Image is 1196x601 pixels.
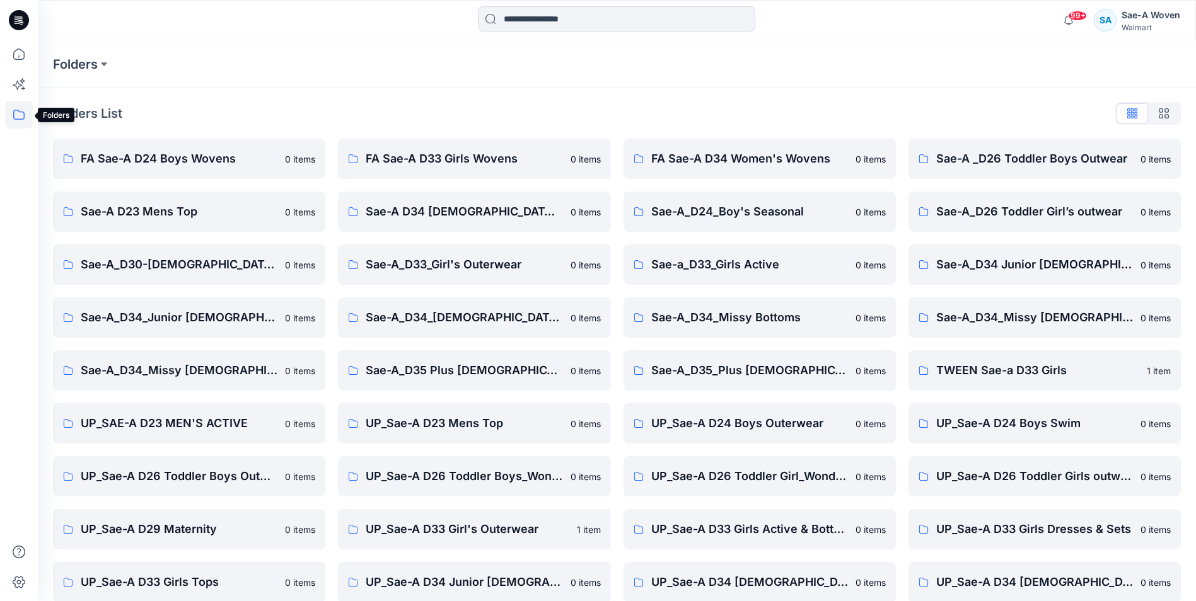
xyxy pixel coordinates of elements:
p: UP_Sae-A D29 Maternity [81,520,277,538]
a: Sae-A_D24_Boy's Seasonal0 items [624,192,896,232]
p: 0 items [571,470,601,483]
a: UP_Sae-A D26 Toddler Boys_Wonder Nation Sportswear0 items [338,456,610,496]
p: UP_Sae-A D26 Toddler Boys_Wonder Nation Sportswear [366,467,562,485]
p: 0 items [285,205,315,219]
p: 0 items [571,417,601,430]
p: UP_Sae-A D26 Toddler Girl_Wonder Nation Sportswear [651,467,848,485]
p: UP_Sae-A D24 Boys Outerwear [651,415,848,432]
div: Walmart [1122,23,1180,32]
a: Sae-A_D30-[DEMOGRAPHIC_DATA] Maternity0 items [53,244,325,285]
p: UP_Sae-A D33 Girls Tops [81,573,277,591]
p: Sae-A_D34_Junior [DEMOGRAPHIC_DATA] bottom [81,309,277,326]
p: 0 items [1141,417,1171,430]
p: Sae-A_D34_[DEMOGRAPHIC_DATA] Outerwear [366,309,562,326]
p: TWEEN Sae-a D33 Girls [936,362,1139,379]
p: 0 items [1141,470,1171,483]
a: Sae-A_D34 Junior [DEMOGRAPHIC_DATA] top0 items [909,244,1181,285]
p: 0 items [571,576,601,589]
p: UP_Sae-A D23 Mens Top [366,415,562,432]
p: Sae-A_D34_Missy [DEMOGRAPHIC_DATA] Dresses [936,309,1133,326]
a: Sae-A_D34_Missy Bottoms0 items [624,297,896,338]
p: 0 items [285,152,315,166]
a: UP_Sae-A D24 Boys Outerwear0 items [624,403,896,444]
p: UP_Sae-A D34 [DEMOGRAPHIC_DATA] Outerwear [936,573,1133,591]
a: TWEEN Sae-a D33 Girls1 item [909,350,1181,391]
a: Sae-A _D26 Toddler Boys Outwear0 items [909,139,1181,179]
p: 0 items [1141,258,1171,272]
p: FA Sae-A D24 Boys Wovens [81,150,277,168]
a: Sae-A_D34_Missy [DEMOGRAPHIC_DATA] Top Woven0 items [53,350,325,391]
p: 0 items [571,205,601,219]
a: FA Sae-A D34 Women's Wovens0 items [624,139,896,179]
p: UP_Sae-A D24 Boys Swim [936,415,1133,432]
p: FA Sae-A D34 Women's Wovens [651,150,848,168]
p: 0 items [856,205,886,219]
p: 0 items [1141,152,1171,166]
p: 0 items [285,258,315,272]
p: 0 items [285,576,315,589]
a: FA Sae-A D33 Girls Wovens0 items [338,139,610,179]
p: Sae-A D34 [DEMOGRAPHIC_DATA] Knit Tops [366,203,562,220]
a: Sae-A_D34_[DEMOGRAPHIC_DATA] Outerwear0 items [338,297,610,338]
a: Folders [53,55,98,73]
p: 0 items [571,311,601,324]
p: 0 items [1141,576,1171,589]
p: 0 items [1141,523,1171,536]
a: UP_Sae-A D24 Boys Swim0 items [909,403,1181,444]
p: 1 item [1147,364,1171,377]
p: Sae-A _D26 Toddler Boys Outwear [936,150,1133,168]
p: Sae-a_D33_Girls Active [651,256,848,273]
p: UP_SAE-A D23 MEN'S ACTIVE [81,415,277,432]
div: Sae-A Woven [1122,8,1180,23]
a: Sae-A D23 Mens Top0 items [53,192,325,232]
p: 0 items [285,470,315,483]
a: Sae-A D34 [DEMOGRAPHIC_DATA] Knit Tops0 items [338,192,610,232]
p: Folders List [53,104,122,123]
span: 99+ [1068,11,1087,21]
a: Sae-a_D33_Girls Active0 items [624,244,896,285]
a: FA Sae-A D24 Boys Wovens0 items [53,139,325,179]
p: 0 items [856,258,886,272]
p: 0 items [571,152,601,166]
a: UP_Sae-A D33 Girl's Outerwear1 item [338,509,610,549]
p: 0 items [285,364,315,377]
p: 0 items [285,417,315,430]
p: 0 items [856,311,886,324]
p: UP_Sae-A D34 Junior [DEMOGRAPHIC_DATA] top [366,573,562,591]
p: 0 items [856,417,886,430]
div: SA [1094,9,1117,31]
p: 0 items [1141,205,1171,219]
p: UP_Sae-A D33 Girl's Outerwear [366,520,569,538]
p: 0 items [285,523,315,536]
p: Sae-A_D34_Missy Bottoms [651,309,848,326]
a: UP_Sae-A D26 Toddler Girl_Wonder Nation Sportswear0 items [624,456,896,496]
a: UP_Sae-A D26 Toddler Boys Outwear0 items [53,456,325,496]
p: Sae-A_D33_Girl's Outerwear [366,256,562,273]
p: Sae-A_D35 Plus [DEMOGRAPHIC_DATA] Bottom [366,362,562,379]
p: UP_Sae-A D34 [DEMOGRAPHIC_DATA] Knit Tops [651,573,848,591]
p: Sae-A_D26 Toddler Girl’s outwear [936,203,1133,220]
p: UP_Sae-A D33 Girls Active & Bottoms [651,520,848,538]
p: Sae-A_D34 Junior [DEMOGRAPHIC_DATA] top [936,256,1133,273]
p: Sae-A D23 Mens Top [81,203,277,220]
a: UP_Sae-A D33 Girls Dresses & Sets0 items [909,509,1181,549]
p: UP_Sae-A D33 Girls Dresses & Sets [936,520,1133,538]
p: 0 items [856,364,886,377]
a: Sae-A_D35 Plus [DEMOGRAPHIC_DATA] Bottom0 items [338,350,610,391]
a: Sae-A_D34_Junior [DEMOGRAPHIC_DATA] bottom0 items [53,297,325,338]
p: Sae-A_D34_Missy [DEMOGRAPHIC_DATA] Top Woven [81,362,277,379]
p: 0 items [856,576,886,589]
p: UP_Sae-A D26 Toddler Girls outwear [936,467,1133,485]
p: 0 items [285,311,315,324]
p: 0 items [856,523,886,536]
p: 0 items [1141,311,1171,324]
p: FA Sae-A D33 Girls Wovens [366,150,562,168]
p: 1 item [577,523,601,536]
a: Sae-A_D33_Girl's Outerwear0 items [338,244,610,285]
a: UP_Sae-A D23 Mens Top0 items [338,403,610,444]
p: Sae-A_D35_Plus [DEMOGRAPHIC_DATA] Top [651,362,848,379]
p: Sae-A_D24_Boy's Seasonal [651,203,848,220]
a: Sae-A_D26 Toddler Girl’s outwear0 items [909,192,1181,232]
a: UP_SAE-A D23 MEN'S ACTIVE0 items [53,403,325,444]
